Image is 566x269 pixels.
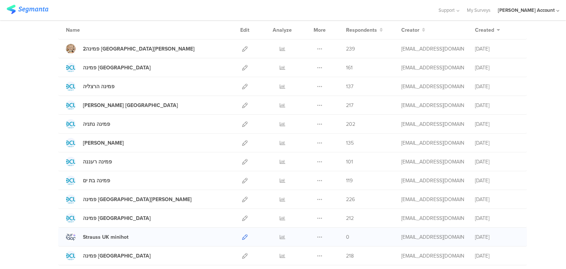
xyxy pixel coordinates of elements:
[475,233,519,241] div: [DATE]
[346,64,353,72] span: 161
[346,45,355,53] span: 239
[475,214,519,222] div: [DATE]
[401,233,464,241] div: odelya@ifocus-r.com
[346,139,354,147] span: 135
[401,214,464,222] div: odelya@ifocus-r.com
[66,251,151,261] a: פמינה [GEOGRAPHIC_DATA]
[401,64,464,72] div: odelya@ifocus-r.com
[475,158,519,166] div: [DATE]
[83,214,151,222] div: פמינה באר שבע
[475,252,519,260] div: [DATE]
[475,64,519,72] div: [DATE]
[66,44,195,54] a: 2פמינה [GEOGRAPHIC_DATA][PERSON_NAME]
[83,120,110,128] div: פמינה נתניה
[83,196,192,203] div: פמינה פתח תקווה
[475,177,519,184] div: [DATE]
[401,120,464,128] div: odelya@ifocus-r.com
[66,194,192,204] a: פמינה [GEOGRAPHIC_DATA][PERSON_NAME]
[66,232,129,242] a: Strauss UK minihot
[401,196,464,203] div: odelya@ifocus-r.com
[475,26,494,34] span: Created
[498,7,555,14] div: [PERSON_NAME] Account
[346,177,353,184] span: 119
[83,45,195,53] div: 2פמינה פתח תקווה
[83,158,112,166] div: פמינה רעננה
[66,213,151,223] a: פמינה [GEOGRAPHIC_DATA]
[346,233,349,241] span: 0
[401,158,464,166] div: odelya@ifocus-r.com
[66,63,151,72] a: פמינה [GEOGRAPHIC_DATA]
[475,101,519,109] div: [DATE]
[346,196,355,203] span: 226
[346,101,353,109] span: 217
[475,45,519,53] div: [DATE]
[66,138,124,148] a: [PERSON_NAME]
[475,139,519,147] div: [DATE]
[346,252,354,260] span: 218
[439,7,455,14] span: Support
[401,177,464,184] div: odelya@ifocus-r.com
[66,82,115,91] a: פמינה הרצליה
[83,233,129,241] div: Strauss UK minihot
[401,83,464,90] div: odelya@ifocus-r.com
[401,45,464,53] div: odelya@ifocus-r.com
[401,26,425,34] button: Creator
[475,196,519,203] div: [DATE]
[475,26,500,34] button: Created
[346,26,383,34] button: Respondents
[66,119,110,129] a: פמינה נתניה
[83,177,110,184] div: פמינה בת ים
[83,252,151,260] div: פמינה רחובות
[83,83,115,90] div: פמינה הרצליה
[271,21,293,39] div: Analyze
[346,83,353,90] span: 137
[346,158,353,166] span: 101
[346,214,354,222] span: 212
[237,21,253,39] div: Edit
[401,26,419,34] span: Creator
[346,120,355,128] span: 202
[401,101,464,109] div: odelya@ifocus-r.com
[401,139,464,147] div: odelya@ifocus-r.com
[7,5,48,14] img: segmanta logo
[83,139,124,147] div: פמינה אשקלון
[66,157,112,166] a: פמינה רעננה
[83,64,151,72] div: פמינה אשדוד
[66,100,178,110] a: [PERSON_NAME] [GEOGRAPHIC_DATA]
[475,120,519,128] div: [DATE]
[346,26,377,34] span: Respondents
[83,101,178,109] div: פמינה גרנד קניון חיפה
[66,176,110,185] a: פמינה בת ים
[312,21,328,39] div: More
[401,252,464,260] div: odelya@ifocus-r.com
[66,26,110,34] div: Name
[475,83,519,90] div: [DATE]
